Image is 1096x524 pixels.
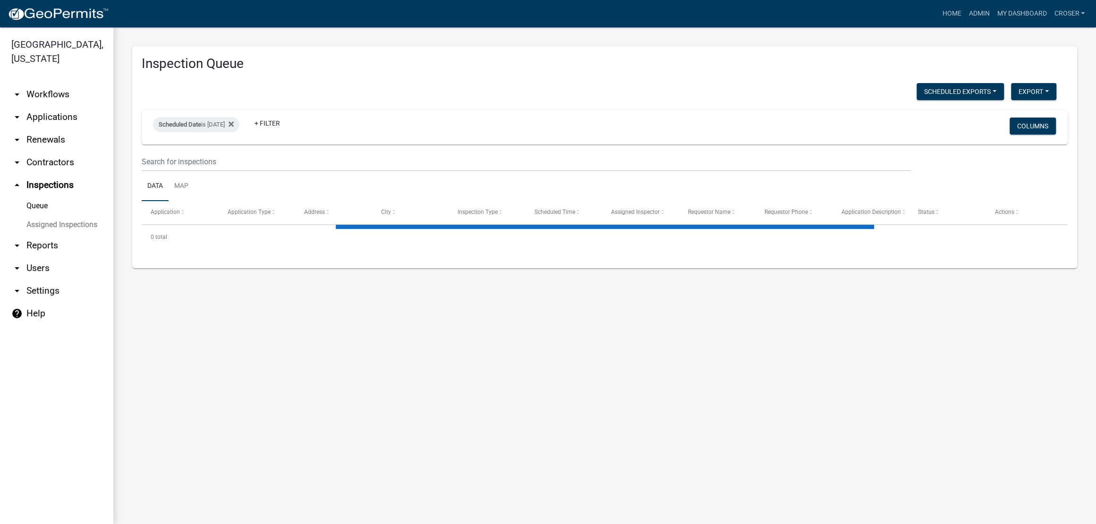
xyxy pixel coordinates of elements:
[917,83,1004,100] button: Scheduled Exports
[458,209,498,215] span: Inspection Type
[381,209,391,215] span: City
[535,209,575,215] span: Scheduled Time
[11,179,23,191] i: arrow_drop_up
[918,209,935,215] span: Status
[153,117,239,132] div: is [DATE]
[1010,118,1056,135] button: Columns
[986,201,1063,224] datatable-header-cell: Actions
[841,209,901,215] span: Application Description
[142,56,1068,72] h3: Inspection Queue
[679,201,756,224] datatable-header-cell: Requestor Name
[765,209,808,215] span: Requestor Phone
[11,240,23,251] i: arrow_drop_down
[295,201,372,224] datatable-header-cell: Address
[372,201,449,224] datatable-header-cell: City
[247,115,288,132] a: + Filter
[142,225,1068,249] div: 0 total
[688,209,731,215] span: Requestor Name
[938,5,965,23] a: Home
[965,5,993,23] a: Admin
[11,134,23,145] i: arrow_drop_down
[11,285,23,296] i: arrow_drop_down
[611,209,660,215] span: Assigned Inspector
[11,157,23,168] i: arrow_drop_down
[602,201,679,224] datatable-header-cell: Assigned Inspector
[219,201,296,224] datatable-header-cell: Application Type
[11,111,23,123] i: arrow_drop_down
[1050,5,1088,23] a: croser
[995,209,1014,215] span: Actions
[756,201,833,224] datatable-header-cell: Requestor Phone
[142,152,911,171] input: Search for inspections
[526,201,603,224] datatable-header-cell: Scheduled Time
[833,201,909,224] datatable-header-cell: Application Description
[909,201,986,224] datatable-header-cell: Status
[142,171,169,202] a: Data
[993,5,1050,23] a: My Dashboard
[304,209,325,215] span: Address
[449,201,526,224] datatable-header-cell: Inspection Type
[11,89,23,100] i: arrow_drop_down
[11,308,23,319] i: help
[151,209,180,215] span: Application
[228,209,271,215] span: Application Type
[142,201,219,224] datatable-header-cell: Application
[159,121,201,128] span: Scheduled Date
[1011,83,1056,100] button: Export
[169,171,194,202] a: Map
[11,262,23,274] i: arrow_drop_down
